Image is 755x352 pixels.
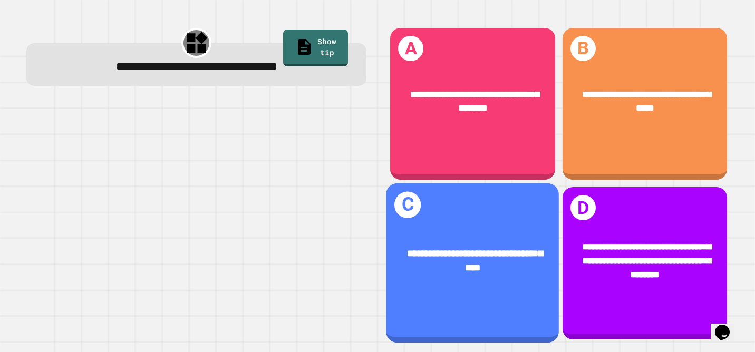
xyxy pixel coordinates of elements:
[394,192,421,218] h1: C
[570,195,596,220] h1: D
[398,36,423,61] h1: A
[570,36,596,61] h1: B
[711,310,744,341] iframe: chat widget
[283,30,347,66] a: Show tip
